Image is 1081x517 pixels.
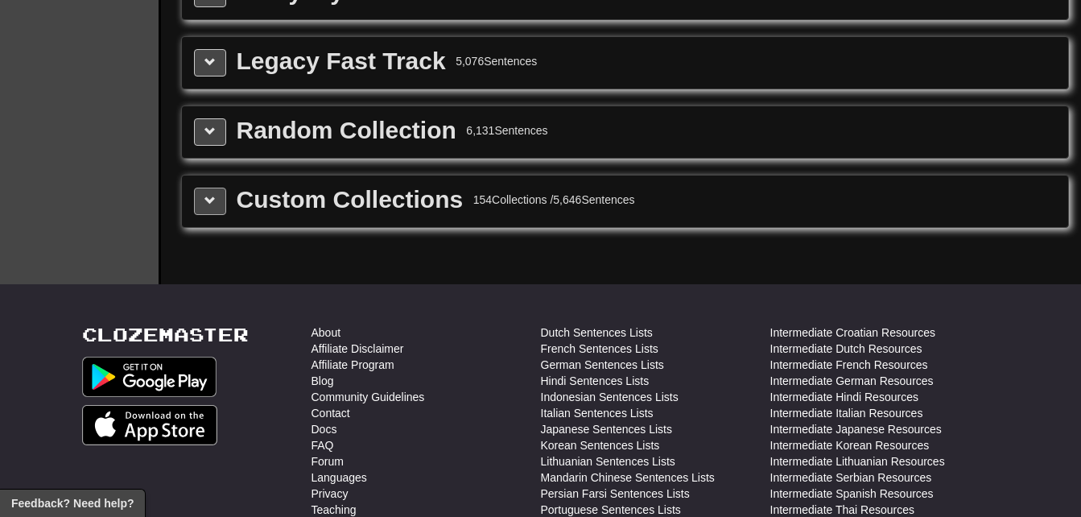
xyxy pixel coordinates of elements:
a: Community Guidelines [312,389,425,405]
a: Intermediate Dutch Resources [770,341,922,357]
a: Indonesian Sentences Lists [541,389,679,405]
a: Intermediate Serbian Resources [770,469,932,486]
a: Intermediate Spanish Resources [770,486,934,502]
a: Intermediate Italian Resources [770,405,923,421]
a: Dutch Sentences Lists [541,325,653,341]
div: Legacy Fast Track [237,49,446,73]
a: Docs [312,421,337,437]
a: Hindi Sentences Lists [541,373,650,389]
a: Intermediate Hindi Resources [770,389,918,405]
a: Contact [312,405,350,421]
a: Japanese Sentences Lists [541,421,672,437]
a: Intermediate Lithuanian Resources [770,453,945,469]
a: German Sentences Lists [541,357,664,373]
a: Clozemaster [82,325,249,345]
img: Get it on App Store [82,405,218,445]
a: Privacy [312,486,349,502]
a: Intermediate Croatian Resources [770,325,935,341]
a: Mandarin Chinese Sentences Lists [541,469,715,486]
a: FAQ [312,437,334,453]
img: Get it on Google Play [82,357,217,397]
div: 154 Collections / 5,646 Sentences [473,192,635,208]
span: Open feedback widget [11,495,134,511]
a: Affiliate Disclaimer [312,341,404,357]
div: Custom Collections [237,188,464,212]
a: Intermediate German Resources [770,373,934,389]
a: Languages [312,469,367,486]
a: Forum [312,453,344,469]
a: About [312,325,341,341]
a: Italian Sentences Lists [541,405,654,421]
a: Persian Farsi Sentences Lists [541,486,690,502]
div: 5,076 Sentences [456,53,537,69]
a: Intermediate Japanese Resources [770,421,942,437]
div: Random Collection [237,118,456,143]
a: Lithuanian Sentences Lists [541,453,675,469]
a: Blog [312,373,334,389]
a: French Sentences Lists [541,341,658,357]
a: Intermediate Korean Resources [770,437,930,453]
a: Intermediate French Resources [770,357,928,373]
div: 6,131 Sentences [466,122,547,139]
a: Affiliate Program [312,357,394,373]
a: Korean Sentences Lists [541,437,660,453]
